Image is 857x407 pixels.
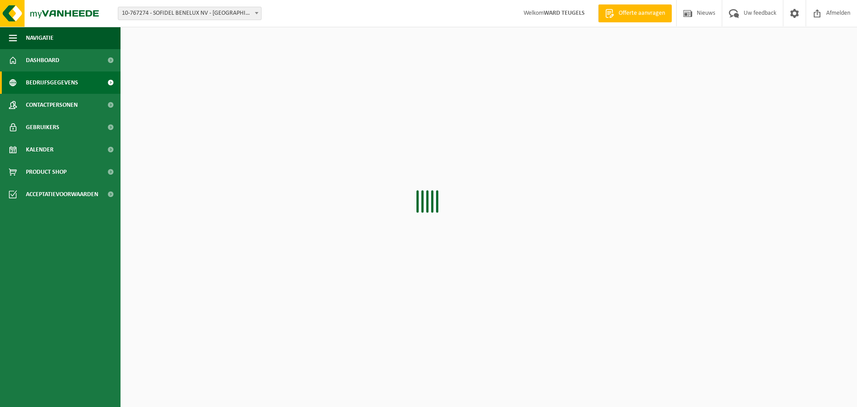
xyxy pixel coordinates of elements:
[118,7,261,20] span: 10-767274 - SOFIDEL BENELUX NV - DUFFEL
[26,94,78,116] span: Contactpersonen
[26,116,59,138] span: Gebruikers
[26,183,98,206] span: Acceptatievoorwaarden
[118,7,262,20] span: 10-767274 - SOFIDEL BENELUX NV - DUFFEL
[26,71,78,94] span: Bedrijfsgegevens
[544,10,585,17] strong: WARD TEUGELS
[616,9,667,18] span: Offerte aanvragen
[26,161,67,183] span: Product Shop
[26,138,54,161] span: Kalender
[26,27,54,49] span: Navigatie
[26,49,59,71] span: Dashboard
[598,4,672,22] a: Offerte aanvragen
